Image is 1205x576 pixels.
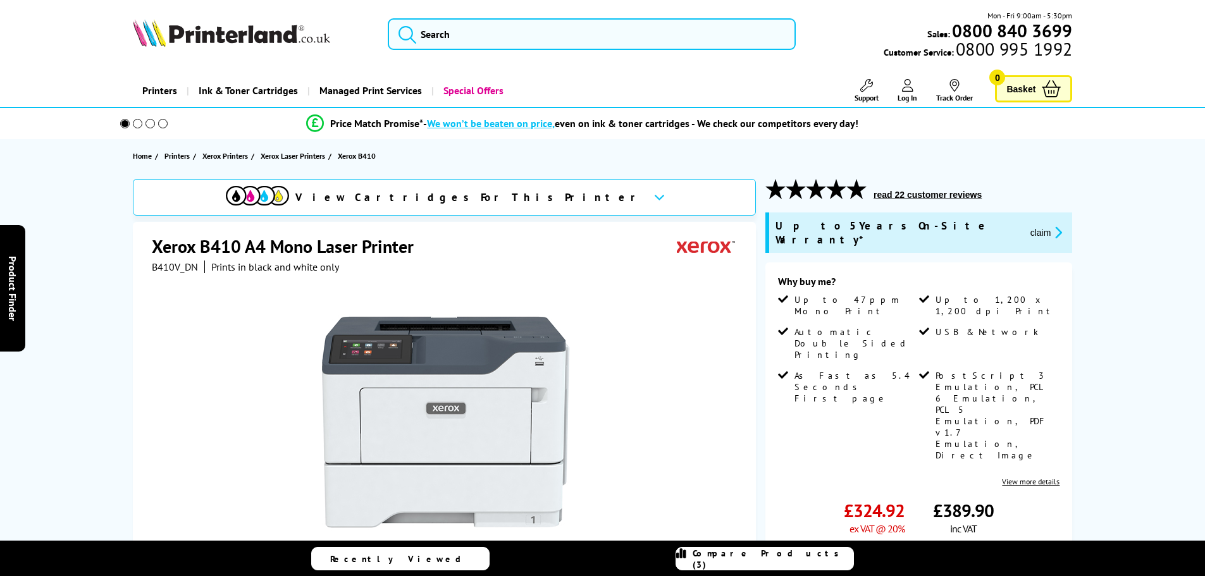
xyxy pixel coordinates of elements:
a: Printers [133,75,187,107]
span: Compare Products (3) [693,548,853,570]
img: Xerox [677,235,735,258]
a: View more details [1002,477,1060,486]
div: - even on ink & toner cartridges - We check our competitors every day! [423,117,858,130]
h1: Xerox B410 A4 Mono Laser Printer [152,235,426,258]
a: Ink & Toner Cartridges [187,75,307,107]
a: Home [133,149,155,162]
li: modal_Promise [103,113,1063,135]
span: Xerox Printers [202,149,248,162]
span: Support [855,93,879,102]
span: Automatic Double Sided Printing [794,326,916,360]
span: We won’t be beaten on price, [427,117,555,130]
a: Printerland Logo [133,19,373,49]
img: Printerland Logo [133,19,330,47]
b: 0800 840 3699 [952,19,1072,42]
a: Compare Products (3) [676,547,854,570]
span: Up to 47ppm Mono Print [794,294,916,317]
span: 0 [989,70,1005,85]
span: USB & Network [936,326,1039,338]
span: PostScript 3 Emulation, PCL 6 Emulation, PCL 5 Emulation, PDF v1.7 Emulation, Direct Image [936,370,1057,461]
span: Basket [1006,80,1035,97]
span: Sales: [927,28,950,40]
img: Xerox B410 [322,298,570,546]
span: Price Match Promise* [330,117,423,130]
span: £324.92 [844,499,905,522]
span: Mon - Fri 9:00am - 5:30pm [987,9,1072,21]
span: Log In [898,93,917,102]
span: Up to 5 Years On-Site Warranty* [776,219,1020,247]
span: Printers [164,149,190,162]
button: promo-description [1027,225,1066,240]
input: Search [388,18,796,50]
a: Printers [164,149,193,162]
a: Support [855,79,879,102]
span: Recently Viewed [330,553,474,565]
button: read 22 customer reviews [870,189,986,200]
a: Xerox Printers [202,149,251,162]
span: £389.90 [933,499,994,522]
a: Basket 0 [995,75,1072,102]
span: As Fast as 5.4 Seconds First page [794,370,916,404]
a: 0800 840 3699 [950,25,1072,37]
a: Managed Print Services [307,75,431,107]
a: Xerox B410 [338,149,379,162]
span: Xerox Laser Printers [261,149,325,162]
a: Recently Viewed [311,547,490,570]
span: Ink & Toner Cartridges [199,75,298,107]
span: ex VAT @ 20% [850,522,905,535]
span: inc VAT [950,522,977,535]
span: Customer Service: [884,43,1072,58]
span: 0800 995 1992 [954,43,1072,55]
span: Up to 1,200 x 1,200 dpi Print [936,294,1057,317]
a: Log In [898,79,917,102]
a: Track Order [936,79,973,102]
div: Why buy me? [778,275,1060,294]
a: Special Offers [431,75,513,107]
img: View Cartridges [226,186,289,205]
span: Xerox B410 [338,149,376,162]
i: Prints in black and white only [211,260,339,273]
span: View Cartridges For This Printer [295,190,643,204]
span: Home [133,149,152,162]
span: B410V_DN [152,260,198,273]
a: Xerox Laser Printers [261,149,328,162]
span: Product Finder [6,255,19,321]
